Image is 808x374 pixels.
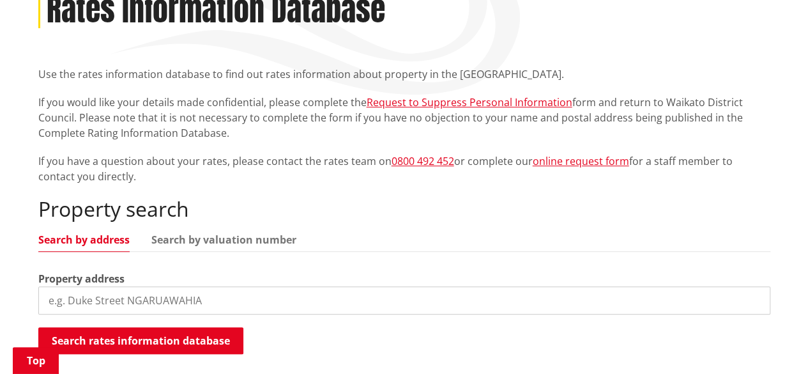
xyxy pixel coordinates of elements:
a: Search by address [38,235,130,245]
p: Use the rates information database to find out rates information about property in the [GEOGRAPHI... [38,66,770,82]
a: Top [13,347,59,374]
label: Property address [38,271,125,286]
a: Search by valuation number [151,235,296,245]
h2: Property search [38,197,770,221]
input: e.g. Duke Street NGARUAWAHIA [38,286,770,315]
a: online request form [533,154,629,168]
p: If you have a question about your rates, please contact the rates team on or complete our for a s... [38,153,770,184]
p: If you would like your details made confidential, please complete the form and return to Waikato ... [38,95,770,141]
iframe: Messenger Launcher [749,320,795,366]
button: Search rates information database [38,327,243,354]
a: Request to Suppress Personal Information [367,95,572,109]
a: 0800 492 452 [392,154,454,168]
